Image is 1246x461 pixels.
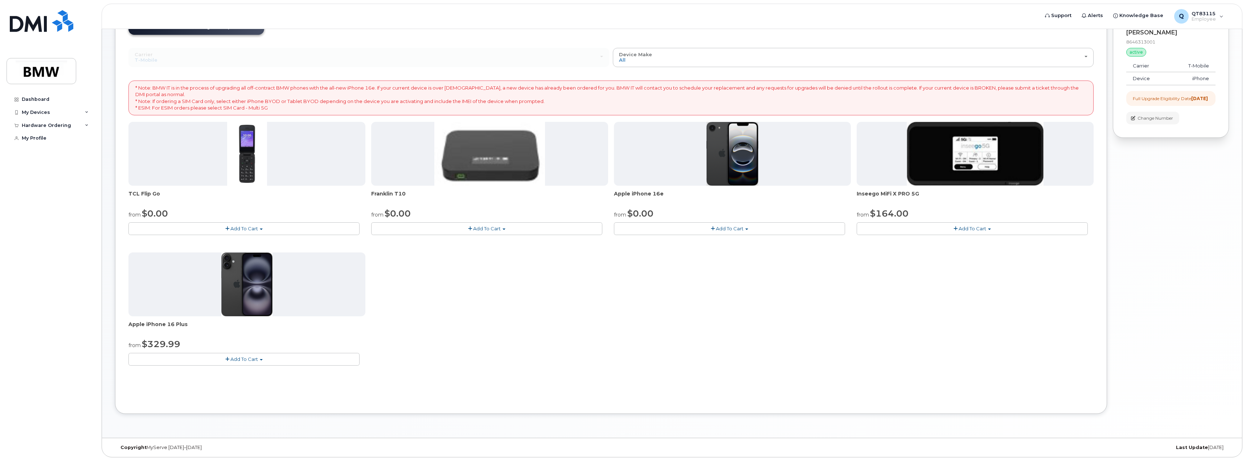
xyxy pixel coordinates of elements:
span: Device Make [619,52,652,57]
div: Apple iPhone 16e [614,190,851,205]
div: [DATE] [858,445,1229,450]
p: * Note: BMW IT is in the process of upgrading all off-contract BMW phones with the all-new iPhone... [135,85,1087,111]
div: 8646313001 [1126,39,1216,45]
div: QT83115 [1169,9,1229,24]
strong: Last Update [1176,445,1208,450]
img: cut_small_inseego_5G.jpg [907,122,1043,186]
small: from [128,211,141,218]
span: QT83115 [1192,11,1216,16]
button: Add To Cart [128,353,360,366]
a: Alerts [1077,8,1108,23]
button: Device Make All [613,48,1094,67]
span: Add To Cart [230,226,258,231]
span: Support [1051,12,1071,19]
td: Device [1126,72,1168,85]
span: Add To Cart [959,226,986,231]
img: iphone_16_plus.png [221,252,272,316]
a: Knowledge Base [1108,8,1168,23]
button: Add To Cart [614,222,845,235]
td: T-Mobile [1168,59,1216,73]
span: Add To Cart [230,356,258,362]
span: Alerts [1088,12,1103,19]
span: $0.00 [142,208,168,219]
strong: Copyright [120,445,147,450]
div: Franklin T10 [371,190,608,205]
span: Knowledge Base [1119,12,1163,19]
div: [PERSON_NAME] [1126,29,1216,36]
small: from [857,211,869,218]
span: $0.00 [385,208,411,219]
button: Add To Cart [371,222,602,235]
div: Inseego MiFi X PRO 5G [857,190,1094,205]
span: All [619,57,626,63]
img: iphone16e.png [706,122,759,186]
a: Support [1040,8,1077,23]
div: Full Upgrade Eligibility Date [1133,95,1208,102]
button: Add To Cart [857,222,1088,235]
img: t10.jpg [434,122,545,186]
img: TCL_FLIP_MODE.jpg [227,122,267,186]
span: $0.00 [627,208,653,219]
div: active [1126,48,1146,57]
span: Change Number [1138,115,1173,122]
small: from [371,211,384,218]
iframe: Messenger Launcher [1214,429,1241,456]
td: Carrier [1126,59,1168,73]
div: TCL Flip Go [128,190,365,205]
span: Add To Cart [716,226,743,231]
small: from [128,342,141,349]
div: MyServe [DATE]–[DATE] [115,445,486,450]
span: $329.99 [142,339,180,349]
td: iPhone [1168,72,1216,85]
span: $164.00 [870,208,909,219]
span: Add To Cart [473,226,501,231]
div: Apple iPhone 16 Plus [128,321,365,335]
button: Add To Cart [128,222,360,235]
small: from [614,211,626,218]
strong: [DATE] [1191,96,1208,101]
span: Q [1179,12,1184,21]
button: Change Number [1126,112,1179,124]
span: Employee [1192,16,1216,22]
